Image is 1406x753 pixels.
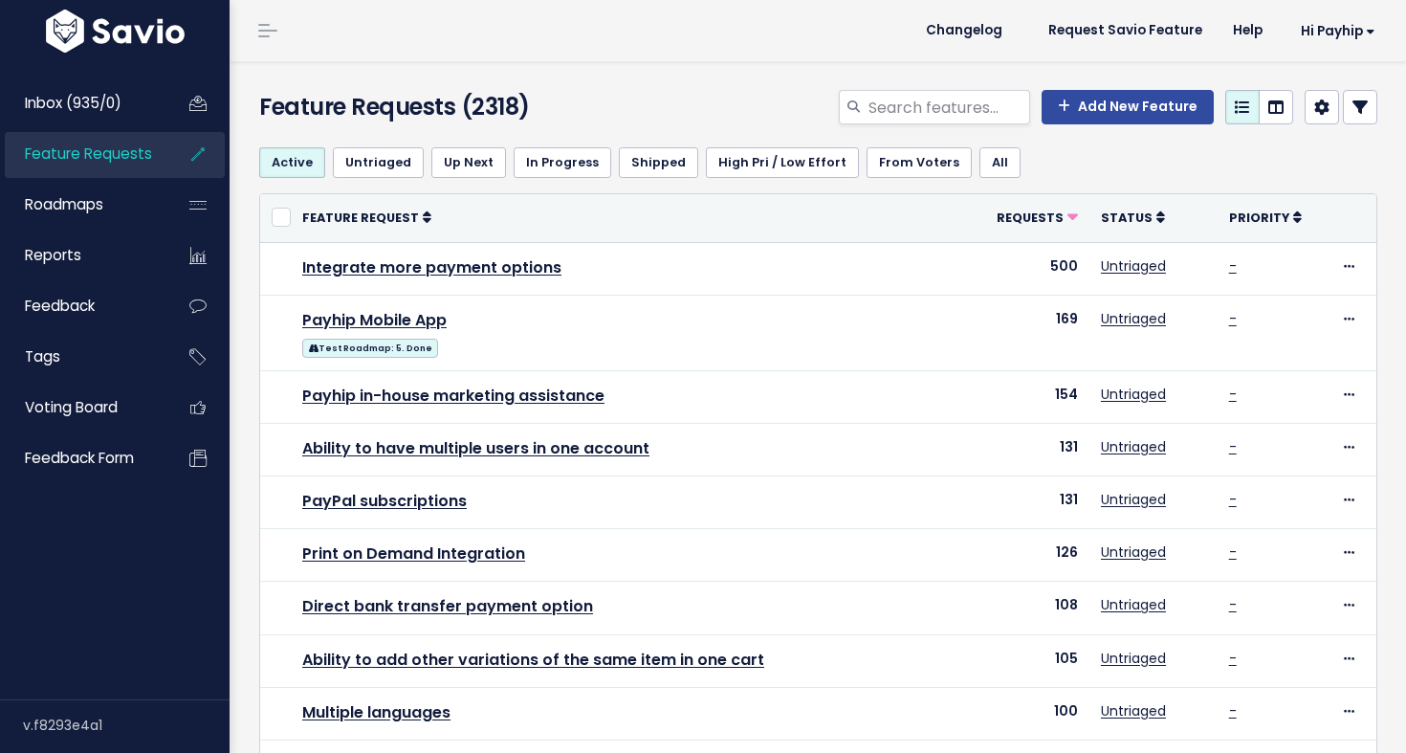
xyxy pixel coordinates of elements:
[997,208,1078,227] a: Requests
[1301,24,1375,38] span: Hi Payhip
[968,687,1089,740] td: 100
[302,490,467,512] a: PayPal subscriptions
[5,436,159,480] a: Feedback form
[302,309,447,331] a: Payhip Mobile App
[1229,309,1237,328] a: -
[1101,543,1166,562] a: Untriaged
[1101,256,1166,276] a: Untriaged
[1229,649,1237,668] a: -
[259,147,1377,178] ul: Filter feature requests
[968,582,1089,634] td: 108
[1229,701,1237,720] a: -
[1101,701,1166,720] a: Untriaged
[302,437,649,459] a: Ability to have multiple users in one account
[1101,309,1166,328] a: Untriaged
[1101,210,1153,226] span: Status
[333,147,424,178] a: Untriaged
[5,335,159,379] a: Tags
[259,90,613,124] h4: Feature Requests (2318)
[41,10,189,53] img: logo-white.9d6f32f41409.svg
[1101,649,1166,668] a: Untriaged
[1229,210,1289,226] span: Priority
[997,210,1064,226] span: Requests
[302,701,450,723] a: Multiple languages
[25,296,95,316] span: Feedback
[968,370,1089,423] td: 154
[302,256,561,278] a: Integrate more payment options
[431,147,506,178] a: Up Next
[23,700,230,750] div: v.f8293e4a1
[979,147,1021,178] a: All
[968,295,1089,370] td: 169
[302,339,438,358] span: Test Roadmap: 5. Done
[1033,16,1218,45] a: Request Savio Feature
[1278,16,1391,46] a: Hi Payhip
[302,335,438,359] a: Test Roadmap: 5. Done
[302,595,593,617] a: Direct bank transfer payment option
[1101,595,1166,614] a: Untriaged
[5,81,159,125] a: Inbox (935/0)
[1101,437,1166,456] a: Untriaged
[25,346,60,366] span: Tags
[1101,490,1166,509] a: Untriaged
[1101,208,1165,227] a: Status
[968,242,1089,295] td: 500
[867,90,1030,124] input: Search features...
[5,183,159,227] a: Roadmaps
[302,210,419,226] span: Feature Request
[968,423,1089,476] td: 131
[619,147,698,178] a: Shipped
[5,386,159,430] a: Voting Board
[25,144,152,164] span: Feature Requests
[5,233,159,277] a: Reports
[5,132,159,176] a: Feature Requests
[867,147,972,178] a: From Voters
[926,24,1002,37] span: Changelog
[1229,208,1302,227] a: Priority
[1229,595,1237,614] a: -
[968,529,1089,582] td: 126
[968,634,1089,687] td: 105
[25,397,118,417] span: Voting Board
[302,208,431,227] a: Feature Request
[25,448,134,468] span: Feedback form
[302,385,604,407] a: Payhip in-house marketing assistance
[5,284,159,328] a: Feedback
[25,93,121,113] span: Inbox (935/0)
[514,147,611,178] a: In Progress
[1218,16,1278,45] a: Help
[302,543,525,565] a: Print on Demand Integration
[1229,385,1237,404] a: -
[302,649,764,671] a: Ability to add other variations of the same item in one cart
[1229,543,1237,562] a: -
[1229,256,1237,276] a: -
[1042,90,1214,124] a: Add New Feature
[25,194,103,214] span: Roadmaps
[968,476,1089,529] td: 131
[1229,437,1237,456] a: -
[1101,385,1166,404] a: Untriaged
[706,147,859,178] a: High Pri / Low Effort
[25,245,81,265] span: Reports
[1229,490,1237,509] a: -
[259,147,325,178] a: Active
